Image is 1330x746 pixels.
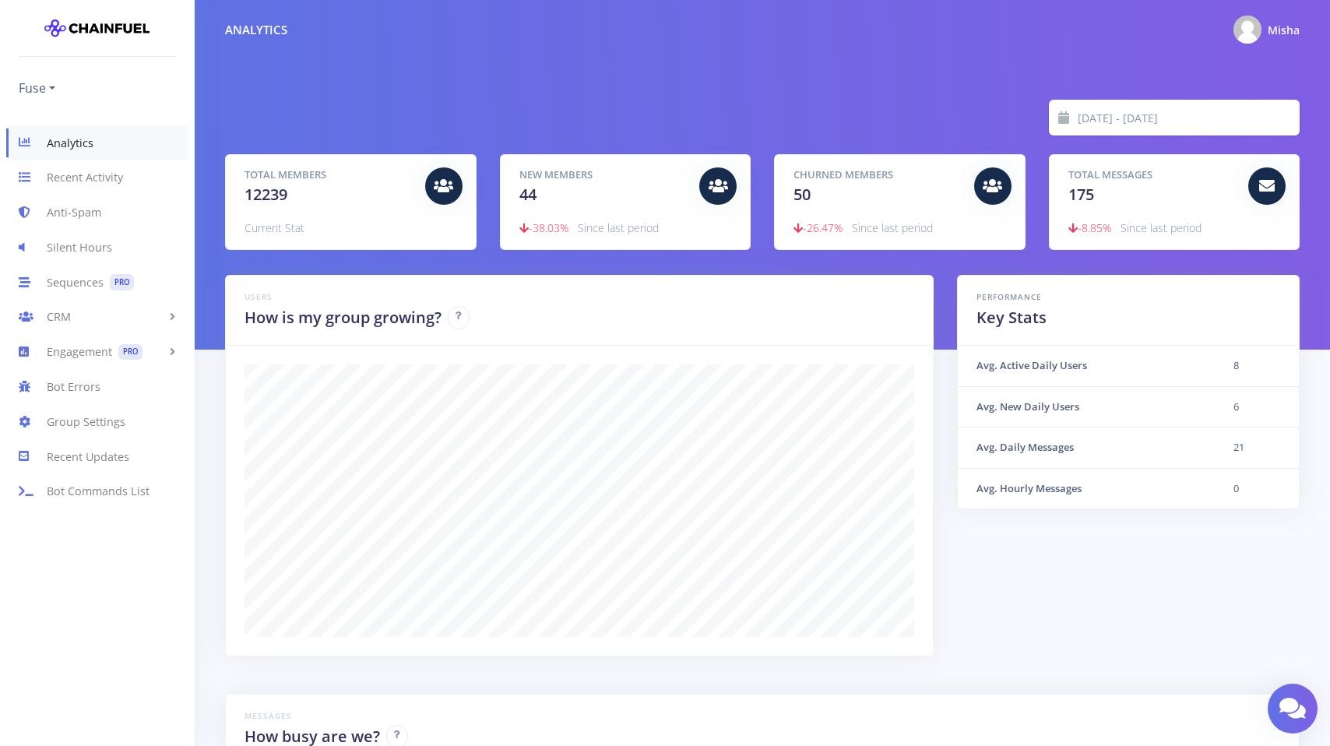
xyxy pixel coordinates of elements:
[958,386,1215,428] th: Avg. New Daily Users
[1221,12,1300,47] a: @mishadub95 Photo Misha
[225,21,287,39] div: Analytics
[245,291,914,303] h6: Users
[1068,220,1111,235] span: -8.85%
[245,184,287,205] span: 12239
[245,710,1280,722] h6: Messages
[793,167,962,183] h5: Churned Members
[852,220,933,235] span: Since last period
[976,291,1280,303] h6: Performance
[19,76,55,100] a: Fuse
[519,167,688,183] h5: New Members
[1268,23,1300,37] span: Misha
[110,274,134,290] span: PRO
[1215,386,1299,428] td: 6
[245,306,442,329] h2: How is my group growing?
[793,220,843,235] span: -26.47%
[1215,346,1299,386] td: 8
[519,184,537,205] span: 44
[1068,167,1237,183] h5: Total Messages
[793,184,811,205] span: 50
[118,344,142,361] span: PRO
[958,428,1215,469] th: Avg. Daily Messages
[1068,184,1094,205] span: 175
[6,125,188,160] a: Analytics
[1121,220,1202,235] span: Since last period
[44,12,150,44] img: chainfuel-logo
[245,167,413,183] h5: Total Members
[1215,468,1299,508] td: 0
[1233,16,1261,44] img: @mishadub95 Photo
[1215,428,1299,469] td: 21
[958,346,1215,386] th: Avg. Active Daily Users
[245,220,304,235] span: Current Stat
[976,306,1280,329] h2: Key Stats
[519,220,568,235] span: -38.03%
[958,468,1215,508] th: Avg. Hourly Messages
[578,220,659,235] span: Since last period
